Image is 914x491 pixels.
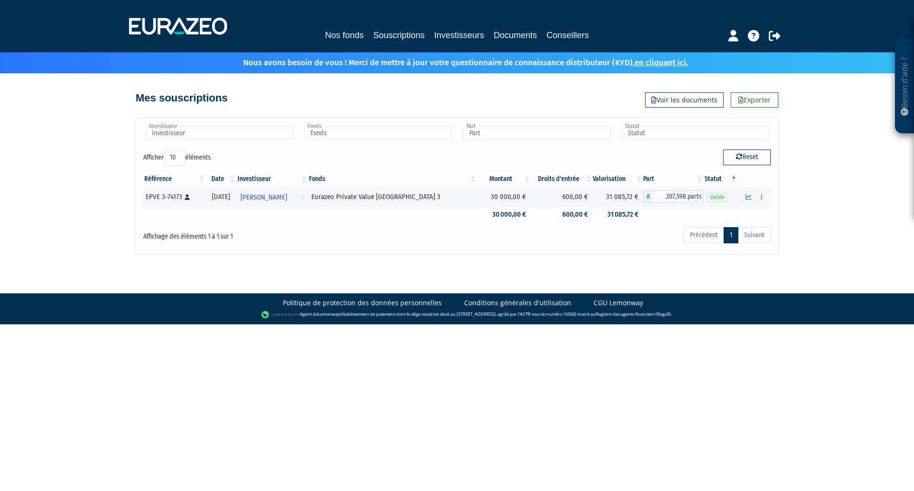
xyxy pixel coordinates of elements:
p: Nous avons besoin de vous ! Merci de mettre à jour votre questionnaire de connaissance distribute... [216,55,688,69]
div: Affichage des éléments 1 à 1 sur 1 [143,226,397,241]
select: Afficheréléments [164,150,185,166]
h4: Mes souscriptions [136,92,228,104]
div: A - Eurazeo Private Value Europe 3 [643,190,704,203]
td: 31 085,72 € [593,206,643,223]
i: [Français] Personne physique [185,194,190,200]
a: Politique de protection des données personnelles [283,298,442,308]
a: Nos fonds [325,29,364,42]
a: Registre des agents financiers (Regafi) [596,311,671,317]
th: Valorisation: activer pour trier la colonne par ordre croissant [593,171,643,187]
a: Souscriptions [373,29,425,43]
th: Fonds: activer pour trier la colonne par ordre croissant [308,171,477,187]
button: Reset [723,150,771,165]
th: Droits d'entrée: activer pour trier la colonne par ordre croissant [531,171,593,187]
a: [PERSON_NAME] [237,187,308,206]
label: Afficher éléments [143,150,211,166]
a: Investisseurs [434,29,484,42]
span: [PERSON_NAME] [240,189,287,206]
span: Valide [707,193,728,202]
a: 1 [724,227,738,243]
div: [DATE] [209,192,233,202]
th: Date: activer pour trier la colonne par ordre croissant [206,171,237,187]
div: - Agent de (établissement de paiement dont le siège social est situé au [STREET_ADDRESS], agréé p... [10,310,904,320]
a: Lemonway [318,311,340,317]
th: Part: activer pour trier la colonne par ordre croissant [643,171,704,187]
img: logo-lemonway.png [261,310,298,320]
span: A [643,190,653,203]
a: Conditions générales d'utilisation [464,298,571,308]
a: Voir les documents [645,92,724,108]
a: Conseillers [546,29,589,42]
th: Référence : activer pour trier la colonne par ordre croissant [143,171,206,187]
th: Statut : activer pour trier la colonne par ordre d&eacute;croissant [704,171,738,187]
td: 31 085,72 € [593,187,643,206]
td: 600,00 € [531,187,593,206]
a: Documents [494,29,537,42]
i: Voir l'investisseur [301,189,304,206]
a: en cliquant ici. [635,58,688,68]
td: 30 000,00 € [477,187,531,206]
th: Montant: activer pour trier la colonne par ordre croissant [477,171,531,187]
div: Eurazeo Private Value [GEOGRAPHIC_DATA] 3 [311,192,474,202]
div: EPVE 3-74173 [146,192,202,202]
p: Besoin d'aide ? [899,43,910,129]
th: Investisseur: activer pour trier la colonne par ordre croissant [237,171,308,187]
a: CGU Lemonway [594,298,643,308]
span: 207,598 parts [653,190,704,203]
td: 30 000,00 € [477,206,531,223]
td: 600,00 € [531,206,593,223]
a: Exporter [731,92,778,108]
img: 1732889491-logotype_eurazeo_blanc_rvb.png [129,18,227,35]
